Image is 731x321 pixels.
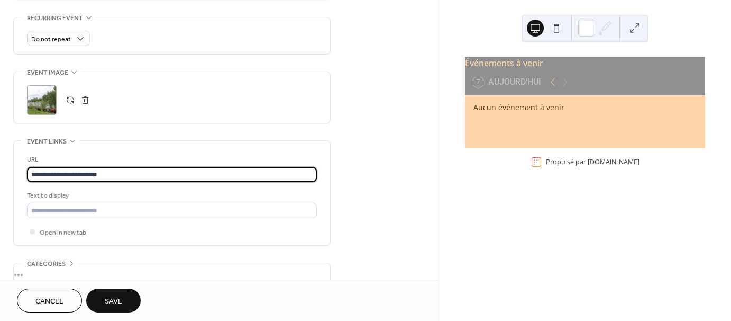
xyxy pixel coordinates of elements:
[546,157,639,166] div: Propulsé par
[31,33,71,46] span: Do not repeat
[27,190,315,201] div: Text to display
[27,13,83,24] span: Recurring event
[27,67,68,78] span: Event image
[465,57,705,69] div: Événements à venir
[86,289,141,313] button: Save
[105,296,122,307] span: Save
[27,258,66,270] span: Categories
[40,227,86,238] span: Open in new tab
[588,157,639,166] a: [DOMAIN_NAME]
[17,289,82,313] button: Cancel
[27,154,315,165] div: URL
[14,263,330,286] div: •••
[27,85,57,115] div: ;
[27,136,67,147] span: Event links
[35,296,63,307] span: Cancel
[473,102,697,113] div: Aucun événement à venir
